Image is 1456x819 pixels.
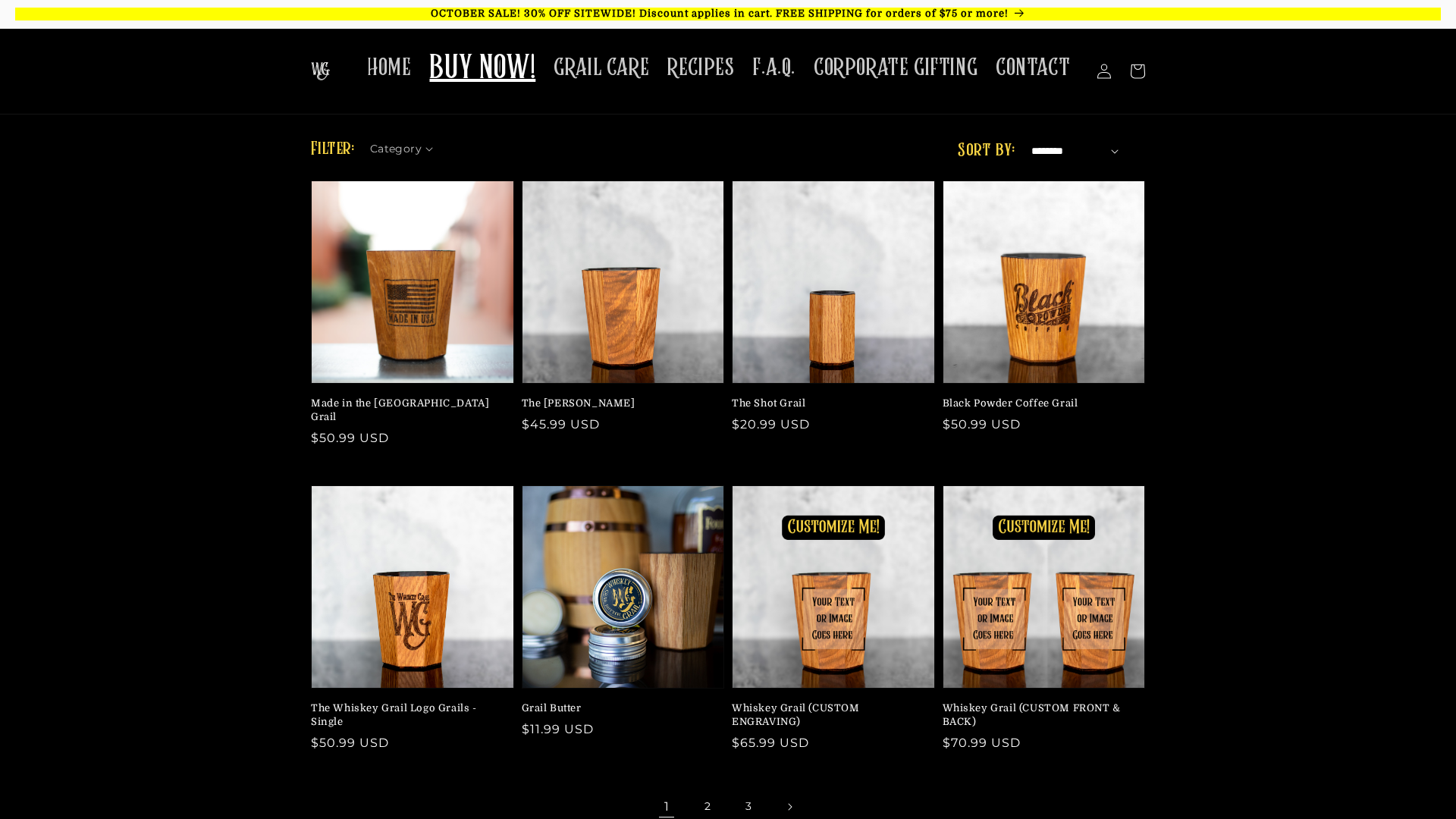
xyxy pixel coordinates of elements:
[996,53,1070,83] span: CONTACT
[805,44,987,92] a: CORPORATE GIFTING
[814,53,977,83] span: CORPORATE GIFTING
[367,53,411,83] span: HOME
[554,53,649,83] span: GRAIL CARE
[522,397,716,410] a: The [PERSON_NAME]
[15,8,1441,20] p: OCTOBER SALE! 30% OFF SITEWIDE! Discount applies in cart. FREE SHIPPING for orders of $75 or more!
[358,44,420,92] a: HOME
[743,44,805,92] a: F.A.Q.
[311,136,355,163] h2: Filter:
[522,701,716,715] a: Grail Butter
[370,137,443,153] summary: Category
[311,397,505,424] a: Made in the [GEOGRAPHIC_DATA] Grail
[732,701,926,729] a: Whiskey Grail (CUSTOM ENGRAVING)
[987,44,1079,92] a: CONTACT
[943,701,1137,729] a: Whiskey Grail (CUSTOM FRONT & BACK)
[370,141,422,157] span: Category
[943,397,1137,410] a: Black Powder Coffee Grail
[311,701,505,729] a: The Whiskey Grail Logo Grails - Single
[732,397,926,410] a: The Shot Grail
[544,44,658,92] a: GRAIL CARE
[429,49,535,90] span: BUY NOW!
[752,53,795,83] span: F.A.Q.
[658,44,743,92] a: RECIPES
[311,62,330,80] img: The Whiskey Grail
[667,53,734,83] span: RECIPES
[420,39,544,99] a: BUY NOW!
[958,142,1015,160] label: Sort by:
